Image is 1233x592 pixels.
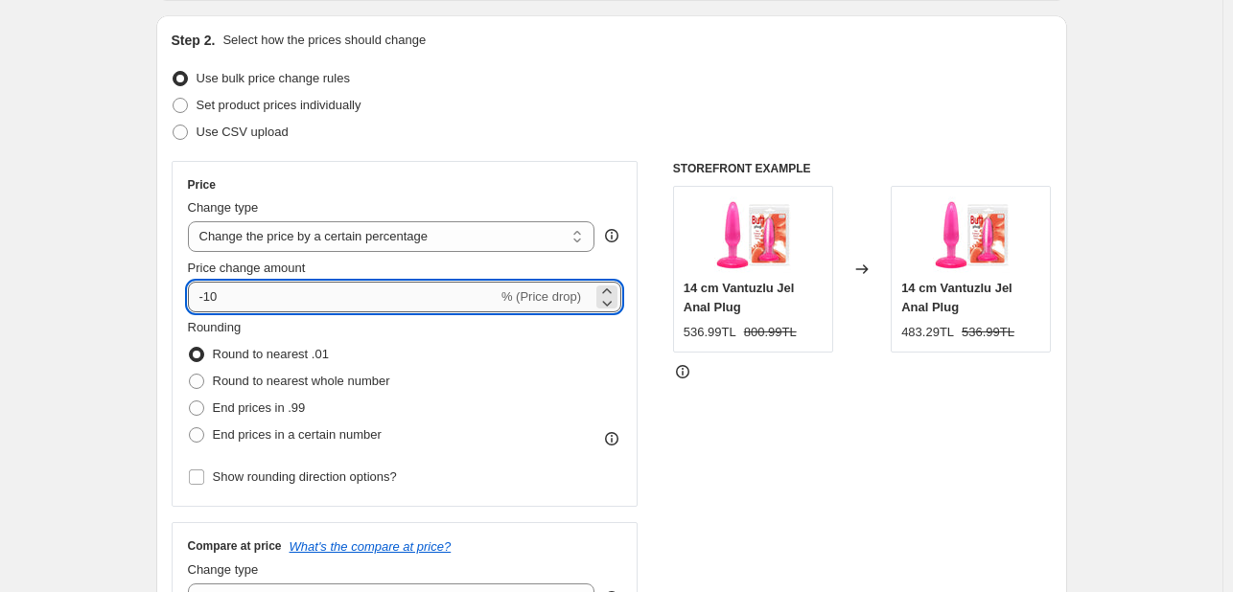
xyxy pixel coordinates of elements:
[744,323,797,342] strike: 800.99TL
[213,469,397,484] span: Show rounding direction options?
[172,31,216,50] h2: Step 2.
[188,538,282,554] h3: Compare at price
[290,539,452,554] button: What's the compare at price?
[197,71,350,85] span: Use bulk price change rules
[188,282,498,312] input: -15
[188,261,306,275] span: Price change amount
[188,177,216,193] h3: Price
[714,196,791,273] img: 14-cm-vantuzlu-jel-anal-plug-118-bd-1_80x.jpg
[197,125,289,139] span: Use CSV upload
[213,427,382,442] span: End prices in a certain number
[213,374,390,388] span: Round to nearest whole number
[188,200,259,215] span: Change type
[933,196,1010,273] img: 14-cm-vantuzlu-jel-anal-plug-118-bd-1_80x.jpg
[602,226,621,245] div: help
[197,98,361,112] span: Set product prices individually
[213,400,306,415] span: End prices in .99
[673,161,1052,176] h6: STOREFRONT EXAMPLE
[901,281,1012,314] span: 14 cm Vantuzlu Jel Anal Plug
[962,323,1014,342] strike: 536.99TL
[222,31,426,50] p: Select how the prices should change
[684,323,736,342] div: 536.99TL
[901,323,954,342] div: 483.29TL
[188,562,259,577] span: Change type
[213,347,329,361] span: Round to nearest .01
[188,320,242,334] span: Rounding
[501,289,581,304] span: % (Price drop)
[684,281,795,314] span: 14 cm Vantuzlu Jel Anal Plug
